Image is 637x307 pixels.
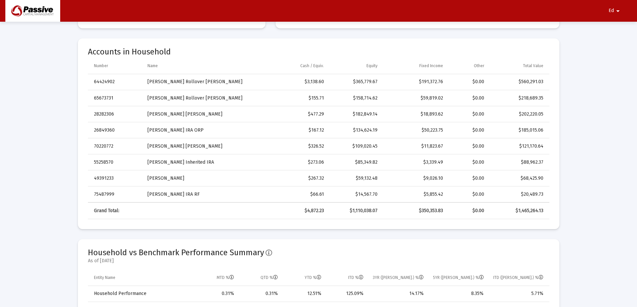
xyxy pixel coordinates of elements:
div: $66.61 [269,191,324,198]
div: $0.00 [452,159,484,166]
td: Column Equity [329,58,382,74]
td: 49391233 [88,170,143,186]
div: $0.00 [452,175,484,182]
div: 0.31% [243,290,278,297]
div: Equity [366,63,378,68]
div: $267.32 [269,175,324,182]
div: $350,353.83 [387,207,443,214]
div: ITD % [348,275,363,280]
td: 55258570 [88,154,143,170]
span: Ed [609,8,614,14]
div: Cash / Equiv. [300,63,324,68]
td: [PERSON_NAME] Rollover [PERSON_NAME] [143,90,264,106]
mat-card-title: Accounts in Household [88,48,549,55]
div: $5,855.42 [387,191,443,198]
div: $155.71 [269,95,324,102]
td: [PERSON_NAME] IRA ORP [143,122,264,138]
div: $88,962.37 [494,159,543,166]
div: $202,220.05 [494,111,543,118]
div: $0.00 [452,127,484,134]
div: Data grid [88,58,549,219]
td: [PERSON_NAME] IRA RF [143,186,264,202]
td: Column 5YR (Ann.) % [428,270,489,286]
td: [PERSON_NAME] [143,170,264,186]
td: Household Performance [88,286,194,302]
div: $182,849.14 [333,111,378,118]
div: Number [94,63,108,68]
td: Column ITD (Ann.) % [488,270,549,286]
div: YTD % [305,275,321,280]
div: $185,015.06 [494,127,543,134]
div: 5YR ([PERSON_NAME].) % [433,275,484,280]
td: 64424902 [88,74,143,90]
td: 26849360 [88,122,143,138]
button: Ed [601,4,630,17]
div: Name [147,63,158,68]
div: $1,465,264.13 [494,207,543,214]
div: $0.00 [452,79,484,85]
mat-card-subtitle: As of [DATE] [88,258,272,264]
td: 70220772 [88,138,143,154]
td: Column Name [143,58,264,74]
td: Column 3YR (Ann.) % [368,270,428,286]
div: 3YR ([PERSON_NAME].) % [373,275,424,280]
td: Column QTD % [239,270,283,286]
div: $0.00 [452,111,484,118]
div: $1,110,038.07 [333,207,378,214]
div: $20,489.73 [494,191,543,198]
td: Column MTD % [194,270,239,286]
mat-icon: arrow_drop_down [614,4,622,18]
td: 65673731 [88,90,143,106]
div: 0.31% [199,290,234,297]
td: 28282306 [88,106,143,122]
td: Column Cash / Equiv. [264,58,329,74]
td: Column ITD % [326,270,368,286]
td: 75487999 [88,186,143,202]
td: Column Fixed Income [382,58,447,74]
div: $191,372.76 [387,79,443,85]
div: $0.00 [452,191,484,198]
div: ITD ([PERSON_NAME].) % [493,275,543,280]
div: $3,138.60 [269,79,324,85]
div: $3,339.49 [387,159,443,166]
div: $167.12 [269,127,324,134]
div: $0.00 [452,95,484,102]
td: Column Entity Name [88,270,194,286]
div: $158,714.62 [333,95,378,102]
td: [PERSON_NAME] Inherited IRA [143,154,264,170]
div: $18,893.62 [387,111,443,118]
div: Grand Total: [94,207,138,214]
div: Other [474,63,484,68]
div: 5.71% [493,290,543,297]
td: [PERSON_NAME] [PERSON_NAME] [143,138,264,154]
td: [PERSON_NAME] [PERSON_NAME] [143,106,264,122]
div: $85,349.82 [333,159,378,166]
div: $560,291.03 [494,79,543,85]
div: Fixed Income [419,63,443,68]
span: Household vs Benchmark Performance Summary [88,248,264,257]
img: Dashboard [10,4,55,18]
div: $109,020.45 [333,143,378,150]
td: [PERSON_NAME] Rollover [PERSON_NAME] [143,74,264,90]
div: 125.09% [331,290,363,297]
div: $477.29 [269,111,324,118]
td: Column Total Value [489,58,549,74]
div: $68,425.90 [494,175,543,182]
div: $4,872.23 [269,207,324,214]
div: QTD % [260,275,278,280]
div: 14.17% [373,290,424,297]
div: $0.00 [452,143,484,150]
div: Total Value [523,63,543,68]
div: $273.06 [269,159,324,166]
div: 8.35% [433,290,484,297]
div: $50,223.75 [387,127,443,134]
div: MTD % [217,275,234,280]
td: Column Other [448,58,489,74]
td: Column Number [88,58,143,74]
div: $9,026.10 [387,175,443,182]
div: $121,170.64 [494,143,543,150]
div: $218,689.35 [494,95,543,102]
div: 12.51% [287,290,321,297]
div: $326.52 [269,143,324,150]
div: $59,132.48 [333,175,378,182]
